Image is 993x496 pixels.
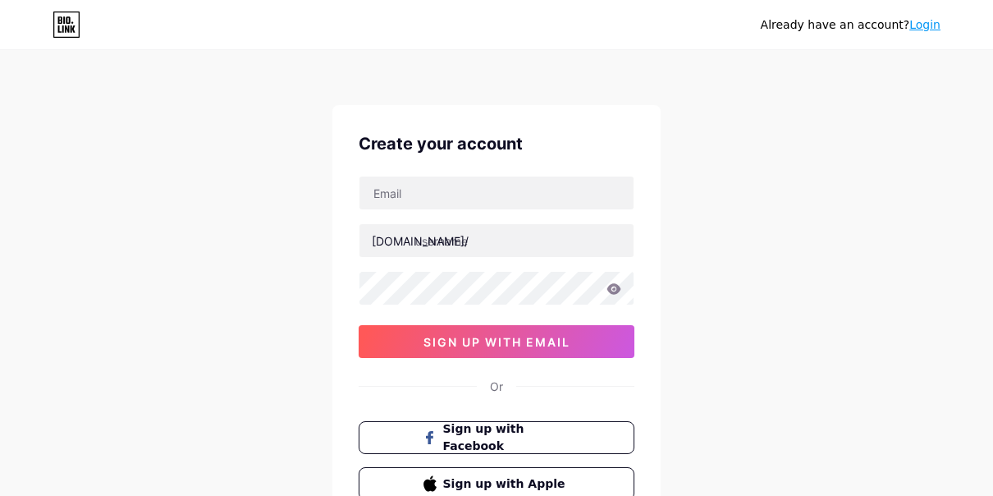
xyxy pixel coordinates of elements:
[359,177,634,209] input: Email
[490,378,503,395] div: Or
[761,16,940,34] div: Already have an account?
[443,420,570,455] span: Sign up with Facebook
[909,18,940,31] a: Login
[359,421,634,454] button: Sign up with Facebook
[359,131,634,156] div: Create your account
[443,475,570,493] span: Sign up with Apple
[372,232,469,250] div: [DOMAIN_NAME]/
[359,325,634,358] button: sign up with email
[423,335,570,349] span: sign up with email
[359,224,634,257] input: username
